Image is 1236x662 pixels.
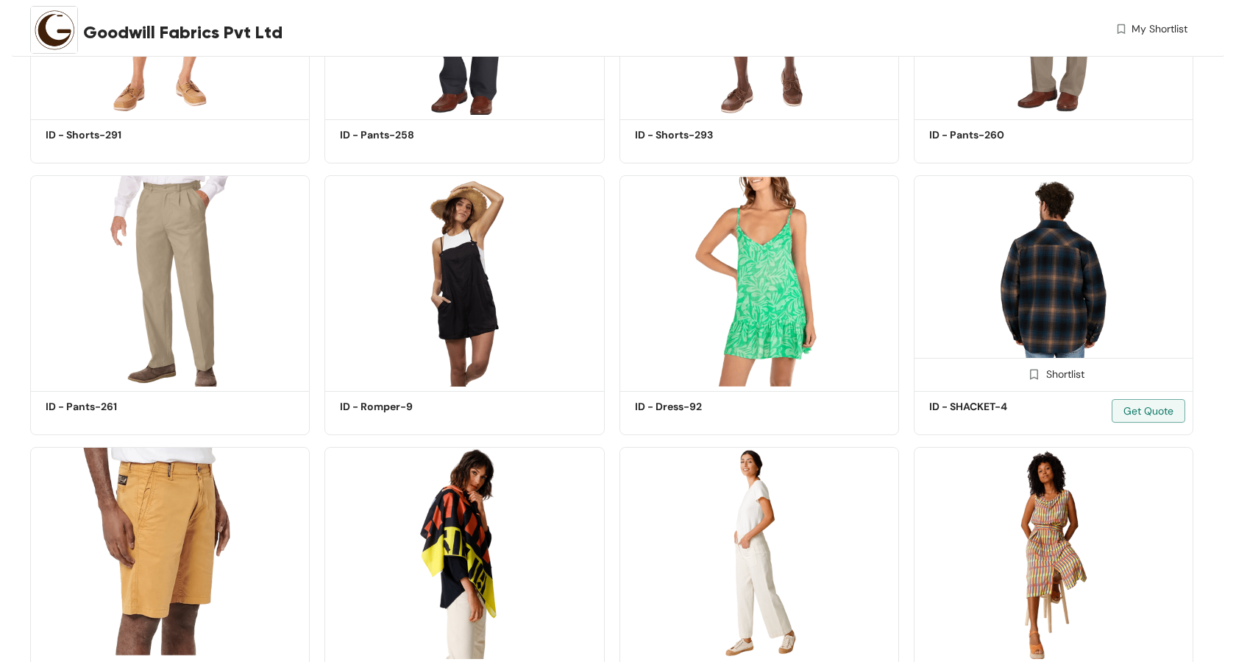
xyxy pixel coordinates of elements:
[324,175,604,387] img: 680d11df-a138-433b-b5d9-64af5f677c6b
[929,399,1054,415] h5: ID - SHACKET-4
[46,127,171,143] h5: ID - Shorts-291
[1132,21,1187,37] span: My Shortlist
[1115,21,1128,37] img: wishlist
[340,399,465,415] h5: ID - Romper-9
[1123,403,1173,419] span: Get Quote
[1027,367,1041,381] img: Shortlist
[30,175,310,387] img: 16014f87-3b4b-4af2-946b-39ef83b15b2e
[324,447,604,658] img: 37ee1ff9-70c2-43ca-aaa0-76602a77d4b3
[914,447,1193,658] img: 472b3f70-3c7d-4dc4-b777-9e7cc1cb8a1b
[340,127,465,143] h5: ID - Pants-258
[83,19,283,46] span: Goodwill Fabrics Pvt Ltd
[1112,399,1185,423] button: Get Quote
[1023,366,1084,380] div: Shortlist
[30,447,310,658] img: 082c9b5b-4dab-45c7-8fd9-c464b0d1e9d1
[619,447,899,658] img: 0b9c6ea5-6f8c-45a3-8ed4-dac6fc04f76c
[635,127,760,143] h5: ID - Shorts-293
[914,175,1193,387] img: 2869a148-5892-4f60-a996-6f309e4c8585
[30,6,78,54] img: Buyer Portal
[635,399,760,415] h5: ID - Dress-92
[929,127,1054,143] h5: ID - Pants-260
[46,399,171,415] h5: ID - Pants-261
[619,175,899,387] img: eeaadfaa-5d8e-4c15-9dce-a3fcc26dd488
